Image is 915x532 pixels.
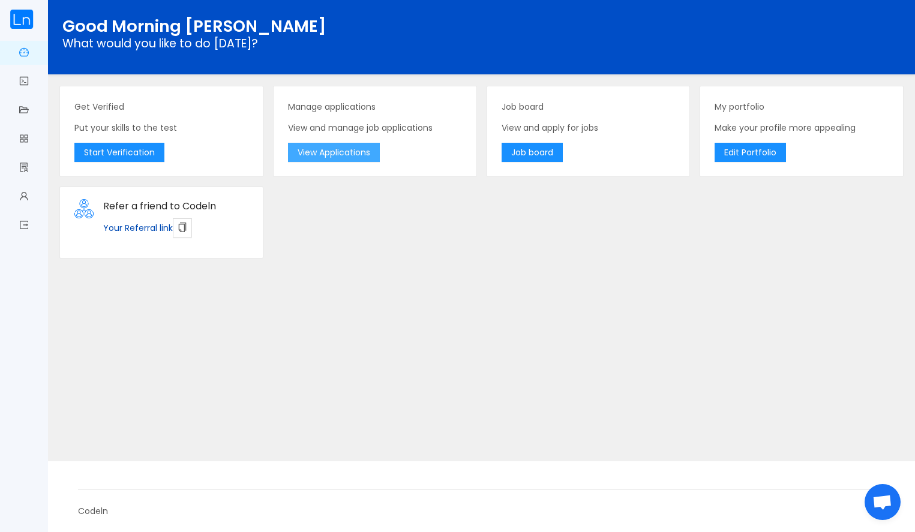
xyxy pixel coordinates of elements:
p: What would you like to do [DATE]? [62,39,901,49]
img: cropped.59e8b842.png [10,10,34,29]
p: View and apply for jobs [502,122,676,134]
a: icon: solution [19,156,29,181]
p: Get Verified [74,101,248,113]
p: Put your skills to the test [74,122,248,134]
button: Edit Portfolio [715,143,786,162]
button: View Applications [288,143,380,162]
a: icon: appstore [19,127,29,152]
p: My portfolio [715,101,889,113]
a: icon: folder-open [19,98,29,124]
button: icon: copy [173,218,192,238]
p: View and manage job applications [288,122,462,134]
a: icon: code [19,70,29,95]
a: icon: dashboard [19,41,29,66]
p: Your Referral link [103,218,248,238]
p: Manage applications [288,101,462,113]
footer: Codeln [48,461,915,532]
img: refer_vsdx9m.png [74,199,94,218]
div: Refer a friend to Codeln [103,199,248,214]
a: icon: user [19,185,29,210]
button: Start Verification [74,143,164,162]
p: Make your profile more appealing [715,122,889,134]
span: Good Morning [PERSON_NAME] [62,14,326,38]
div: Open chat [865,484,901,520]
button: Job board [502,143,563,162]
p: Job board [502,101,676,113]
